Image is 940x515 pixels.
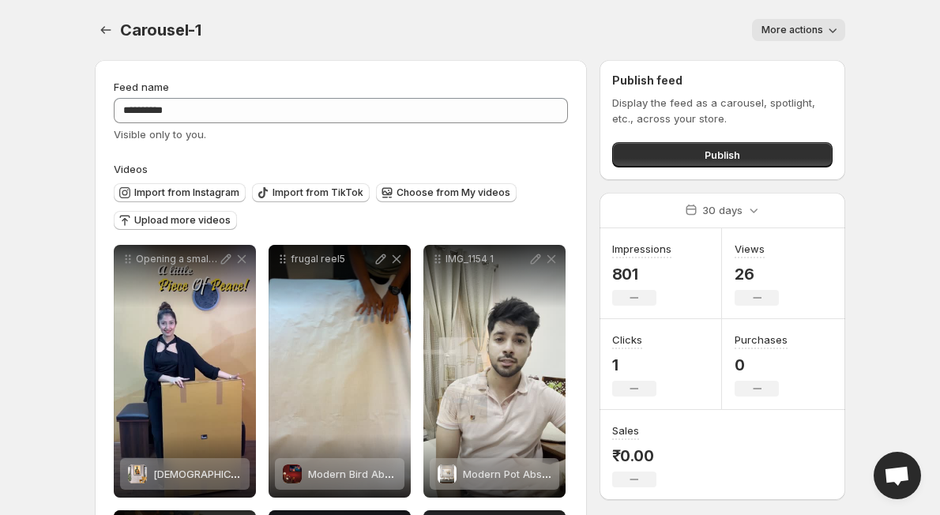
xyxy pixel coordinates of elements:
p: 1 [612,355,656,374]
h3: Purchases [735,332,788,348]
span: Import from Instagram [134,186,239,199]
span: Choose from My videos [397,186,510,199]
h2: Publish feed [612,73,833,88]
button: Settings [95,19,117,41]
h3: Impressions [612,241,671,257]
span: More actions [761,24,823,36]
button: Import from TikTok [252,183,370,202]
p: IMG_1154 1 [446,253,528,265]
button: Choose from My videos [376,183,517,202]
p: 30 days [702,202,743,218]
h3: Views [735,241,765,257]
span: Import from TikTok [273,186,363,199]
span: Modern Bird Abstract art Luxury Painting on Canvas [308,468,566,480]
p: 26 [735,265,779,284]
span: Visible only to you. [114,128,206,141]
h3: Clicks [612,332,642,348]
span: [DEMOGRAPHIC_DATA] Geometrical Peace on Canvas [153,468,420,480]
div: IMG_1154 1Modern Pot AbstractModern Pot Abstract [423,245,566,498]
span: Upload more videos [134,214,231,227]
button: Upload more videos [114,211,237,230]
p: ₹0.00 [612,446,656,465]
button: Import from Instagram [114,183,246,202]
p: frugal reel5 [291,253,373,265]
button: Publish [612,142,833,167]
p: Opening a small parcel of bliss Frugals [DEMOGRAPHIC_DATA] wall canvas arrived perfectly packed a... [136,253,218,265]
img: Gautam Buddha Geometrical Peace on Canvas [128,464,147,483]
div: frugal reel5Modern Bird Abstract art Luxury Painting on CanvasModern Bird Abstract art Luxury Pai... [269,245,411,498]
h3: Sales [612,423,639,438]
div: Open chat [874,452,921,499]
p: Display the feed as a carousel, spotlight, etc., across your store. [612,95,833,126]
div: Opening a small parcel of bliss Frugals [DEMOGRAPHIC_DATA] wall canvas arrived perfectly packed a... [114,245,256,498]
button: More actions [752,19,845,41]
span: Publish [705,147,740,163]
span: Feed name [114,81,169,93]
p: 801 [612,265,671,284]
span: Modern Pot Abstract [463,468,565,480]
span: Videos [114,163,148,175]
img: Modern Bird Abstract art Luxury Painting on Canvas [283,464,302,483]
span: Carousel-1 [120,21,201,39]
p: 0 [735,355,788,374]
